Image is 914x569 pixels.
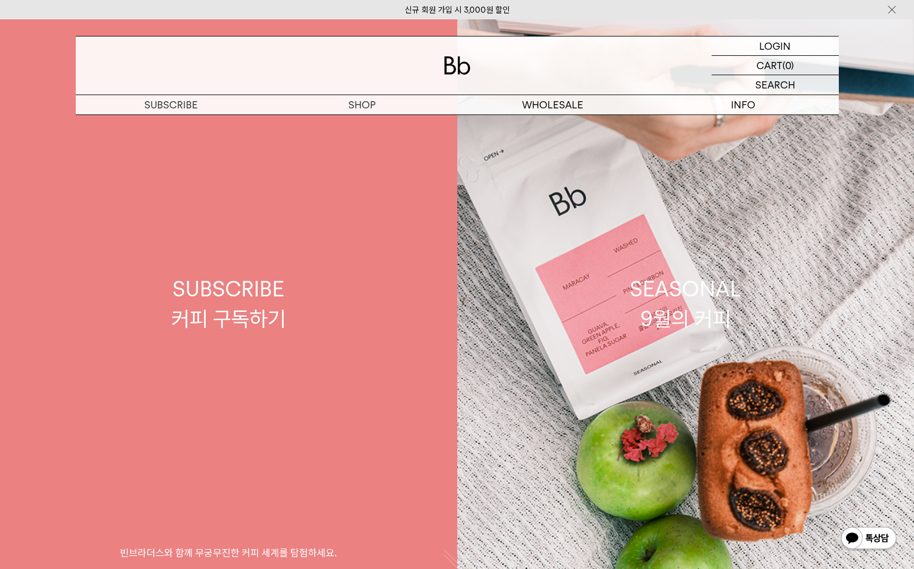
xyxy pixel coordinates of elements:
a: SUBSCRIBE [76,95,267,114]
img: 로고 [444,56,471,75]
p: (0) [782,56,794,75]
p: SEARCH [755,75,795,95]
a: 신규 회원 가입 시 3,000원 할인 [405,5,510,15]
a: SHOP [267,95,457,114]
a: LOGIN [712,36,839,56]
p: CART [756,56,782,75]
p: LOGIN [759,36,791,55]
div: SUBSCRIBE 커피 구독하기 [171,274,286,333]
div: SEASONAL 9월의 커피 [630,274,741,333]
a: CART (0) [712,56,839,75]
p: INFO [648,95,839,114]
img: 카카오톡 채널 1:1 채팅 버튼 [840,526,897,552]
p: WHOLESALE [457,95,648,114]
